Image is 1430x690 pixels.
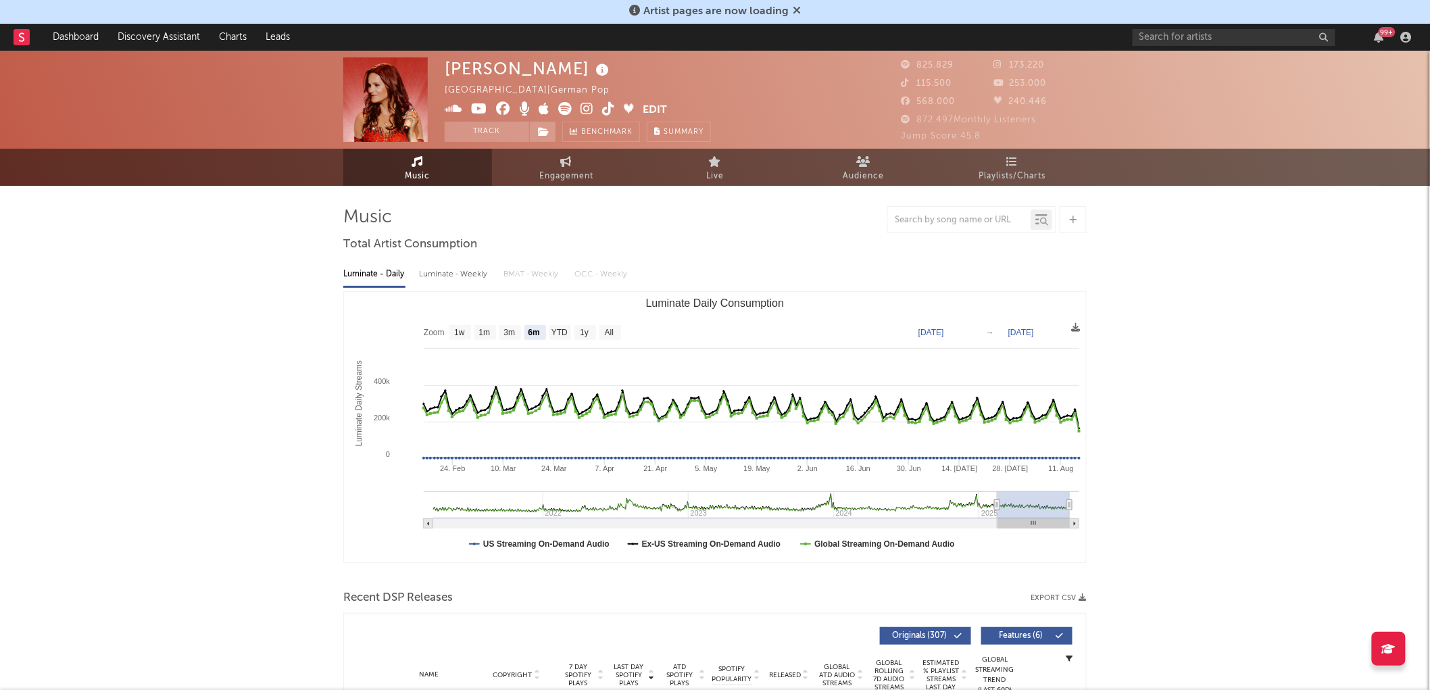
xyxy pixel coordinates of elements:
span: Spotify Popularity [712,664,752,685]
text: → [986,328,994,337]
a: Music [343,149,492,186]
text: 1y [580,328,589,338]
div: Luminate - Daily [343,263,405,286]
div: 99 + [1379,27,1396,37]
span: Live [706,168,724,184]
a: Live [641,149,789,186]
text: 30. Jun [897,464,921,472]
text: 7. Apr [595,464,615,472]
text: [DATE] [918,328,944,337]
button: 99+ [1375,32,1384,43]
text: All [605,328,614,338]
text: Zoom [424,328,445,338]
span: Global ATD Audio Streams [818,663,856,687]
text: 24. Feb [440,464,465,472]
text: Ex-US Streaming On-Demand Audio [642,539,781,549]
span: 253.000 [994,79,1047,88]
text: 1m [479,328,491,338]
text: Luminate Daily Streams [354,360,364,446]
span: ATD Spotify Plays [662,663,697,687]
a: Discovery Assistant [108,24,209,51]
span: Artist pages are now loading [643,6,789,17]
text: 400k [374,377,390,385]
div: [PERSON_NAME] [445,57,612,80]
span: 240.446 [994,97,1047,106]
svg: Luminate Daily Consumption [344,292,1086,562]
button: Export CSV [1031,594,1087,602]
text: 5. May [695,464,718,472]
text: 11. Aug [1049,464,1074,472]
text: YTD [551,328,568,338]
span: Playlists/Charts [979,168,1046,184]
a: Dashboard [43,24,108,51]
button: Edit [643,102,667,119]
span: Originals ( 307 ) [889,632,951,640]
span: Recent DSP Releases [343,590,453,606]
span: 7 Day Spotify Plays [560,663,596,687]
span: Jump Score: 45.8 [901,132,981,141]
text: 16. Jun [846,464,870,472]
text: 6m [528,328,540,338]
span: 568.000 [901,97,955,106]
text: Luminate Daily Consumption [646,297,785,309]
text: US Streaming On-Demand Audio [483,539,610,549]
span: Released [769,671,801,679]
span: Benchmark [581,124,633,141]
span: Copyright [493,671,532,679]
span: Audience [843,168,885,184]
span: Total Artist Consumption [343,237,477,253]
text: 200k [374,414,390,422]
a: Playlists/Charts [938,149,1087,186]
button: Originals(307) [880,627,971,645]
text: 3m [504,328,516,338]
span: 173.220 [994,61,1045,70]
button: Summary [647,122,711,142]
span: 825.829 [901,61,954,70]
div: Name [385,670,473,680]
button: Features(6) [981,627,1072,645]
text: 19. May [743,464,770,472]
text: 28. [DATE] [993,464,1029,472]
a: Audience [789,149,938,186]
text: 21. Apr [644,464,668,472]
text: 0 [386,450,390,458]
text: 10. Mar [491,464,516,472]
text: Global Streaming On-Demand Audio [814,539,955,549]
span: 872.497 Monthly Listeners [901,116,1036,124]
a: Benchmark [562,122,640,142]
span: Last Day Spotify Plays [611,663,647,687]
span: 115.500 [901,79,952,88]
span: Engagement [539,168,593,184]
input: Search for artists [1133,29,1335,46]
input: Search by song name or URL [888,215,1031,226]
button: Track [445,122,529,142]
span: Music [405,168,430,184]
text: 1w [454,328,465,338]
text: 14. [DATE] [942,464,978,472]
a: Leads [256,24,299,51]
a: Engagement [492,149,641,186]
div: [GEOGRAPHIC_DATA] | German Pop [445,82,625,99]
text: [DATE] [1008,328,1034,337]
a: Charts [209,24,256,51]
text: 2. Jun [797,464,818,472]
text: 24. Mar [541,464,567,472]
span: Dismiss [793,6,801,17]
span: Features ( 6 ) [990,632,1052,640]
span: Summary [664,128,704,136]
div: Luminate - Weekly [419,263,490,286]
